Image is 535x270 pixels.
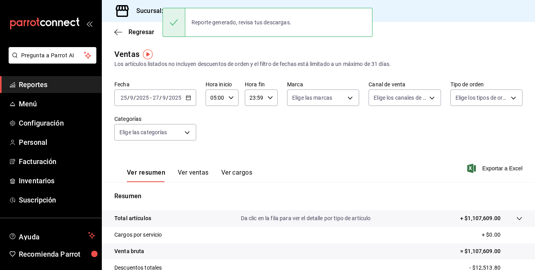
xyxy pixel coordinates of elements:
[19,118,95,128] span: Configuración
[119,128,167,136] span: Elige las categorías
[114,192,522,201] p: Resumen
[241,214,371,223] p: Da clic en la fila para ver el detalle por tipo de artículo
[460,247,522,255] p: = $1,107,609.00
[168,95,182,101] input: ----
[114,28,154,36] button: Regresar
[114,60,522,68] div: Los artículos listados no incluyen descuentos de orden y el filtro de fechas está limitado a un m...
[185,14,298,31] div: Reporte generado, revisa tus descargas.
[114,48,139,60] div: Ventas
[19,249,95,259] span: Recomienda Parrot
[130,95,134,101] input: --
[469,164,522,173] button: Exportar a Excel
[19,137,95,148] span: Personal
[114,247,144,255] p: Venta bruta
[369,82,441,87] label: Canal de venta
[450,82,522,87] label: Tipo de orden
[482,231,522,239] p: + $0.00
[86,20,92,27] button: open_drawer_menu
[114,116,196,122] label: Categorías
[178,169,209,182] button: Ver ventas
[19,99,95,109] span: Menú
[136,95,149,101] input: ----
[287,82,359,87] label: Marca
[292,94,332,102] span: Elige las marcas
[19,156,95,167] span: Facturación
[374,94,426,102] span: Elige los canales de venta
[19,175,95,186] span: Inventarios
[128,28,154,36] span: Regresar
[130,6,213,16] h3: Sucursal: Mochomos (Mty)
[245,82,278,87] label: Hora fin
[162,95,166,101] input: --
[114,214,151,223] p: Total artículos
[9,47,96,64] button: Pregunta a Parrot AI
[21,51,84,60] span: Pregunta a Parrot AI
[152,95,159,101] input: --
[159,95,162,101] span: /
[221,169,253,182] button: Ver cargos
[19,195,95,205] span: Suscripción
[127,169,252,182] div: navigation tabs
[19,231,85,240] span: Ayuda
[134,95,136,101] span: /
[143,49,153,59] img: Tooltip marker
[150,95,152,101] span: -
[120,95,127,101] input: --
[166,95,168,101] span: /
[127,95,130,101] span: /
[5,57,96,65] a: Pregunta a Parrot AI
[455,94,508,102] span: Elige los tipos de orden
[114,82,196,87] label: Fecha
[114,231,162,239] p: Cargos por servicio
[127,169,165,182] button: Ver resumen
[206,82,239,87] label: Hora inicio
[19,79,95,90] span: Reportes
[460,214,501,223] p: + $1,107,609.00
